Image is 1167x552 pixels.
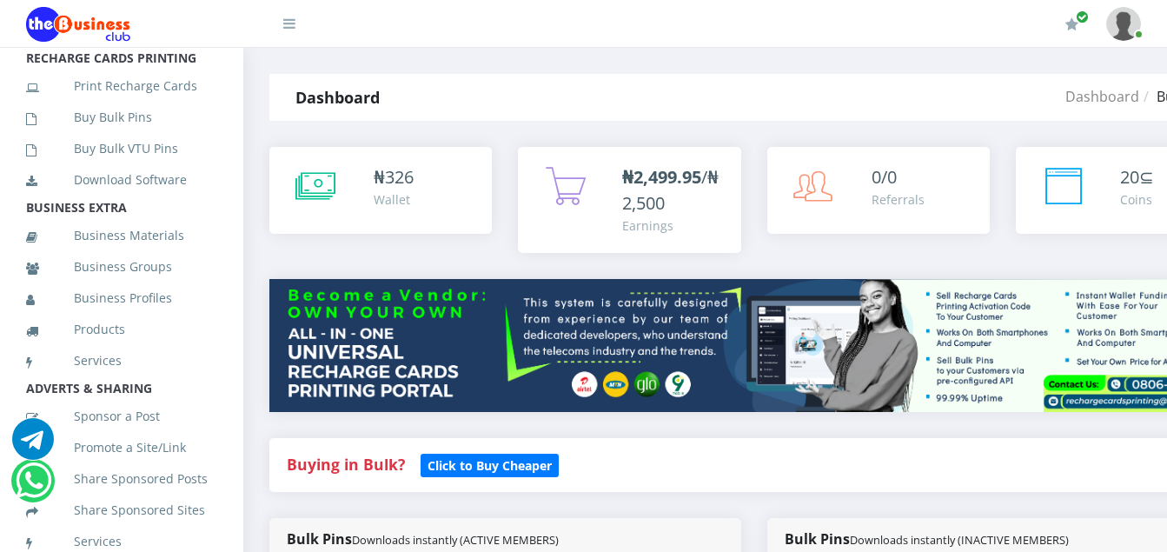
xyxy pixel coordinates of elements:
div: Wallet [374,190,414,209]
a: Business Groups [26,247,217,287]
strong: Bulk Pins [287,529,559,549]
strong: Bulk Pins [785,529,1069,549]
span: 20 [1120,165,1139,189]
a: ₦2,499.95/₦2,500 Earnings [518,147,740,253]
a: Chat for support [12,431,54,460]
a: Click to Buy Cheaper [421,454,559,475]
b: Click to Buy Cheaper [428,457,552,474]
div: Referrals [872,190,925,209]
a: Share Sponsored Posts [26,459,217,499]
img: Logo [26,7,130,42]
div: ⊆ [1120,164,1154,190]
a: Sponsor a Post [26,396,217,436]
span: Renew/Upgrade Subscription [1076,10,1089,23]
strong: Dashboard [295,87,380,108]
a: 0/0 Referrals [767,147,990,234]
b: ₦2,499.95 [622,165,701,189]
a: Download Software [26,160,217,200]
a: Business Profiles [26,278,217,318]
div: ₦ [374,164,414,190]
div: Earnings [622,216,723,235]
a: Business Materials [26,216,217,256]
a: Dashboard [1065,87,1139,106]
a: Print Recharge Cards [26,66,217,106]
a: Buy Bulk Pins [26,97,217,137]
a: Chat for support [16,473,51,502]
a: Promote a Site/Link [26,428,217,468]
a: ₦326 Wallet [269,147,492,234]
small: Downloads instantly (INACTIVE MEMBERS) [850,532,1069,548]
small: Downloads instantly (ACTIVE MEMBERS) [352,532,559,548]
div: Coins [1120,190,1154,209]
a: Services [26,341,217,381]
a: Share Sponsored Sites [26,490,217,530]
span: 0/0 [872,165,897,189]
img: User [1106,7,1141,41]
a: Buy Bulk VTU Pins [26,129,217,169]
span: 326 [385,165,414,189]
span: /₦2,500 [622,165,719,215]
a: Products [26,309,217,349]
i: Renew/Upgrade Subscription [1065,17,1078,31]
strong: Buying in Bulk? [287,454,405,475]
